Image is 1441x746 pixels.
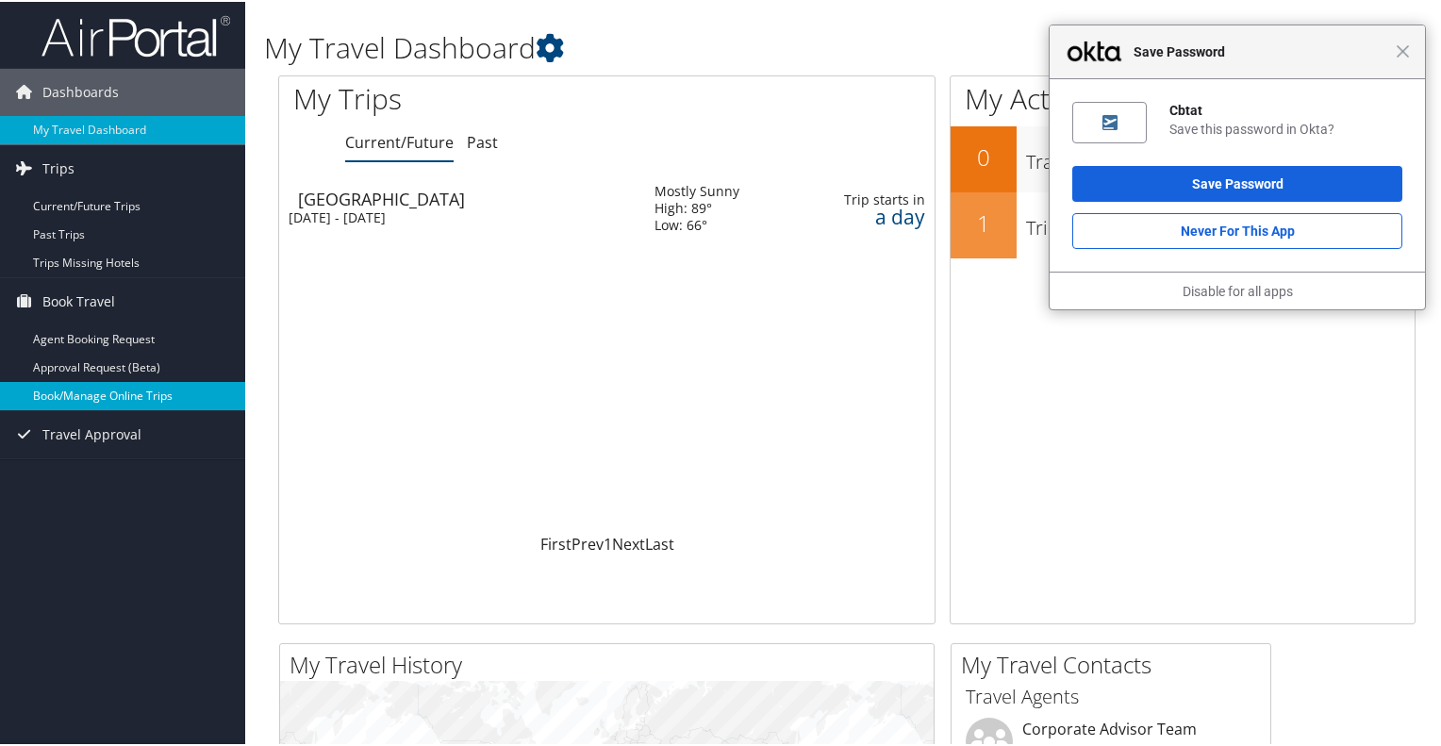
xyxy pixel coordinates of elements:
[951,77,1415,117] h1: My Action Items
[42,67,119,114] span: Dashboards
[819,207,925,224] div: a day
[604,532,612,553] a: 1
[951,140,1017,172] h2: 0
[966,682,1256,708] h3: Travel Agents
[345,130,454,151] a: Current/Future
[290,647,934,679] h2: My Travel History
[654,215,739,232] div: Low: 66°
[1026,138,1415,174] h3: Travel Approvals Pending (Advisor Booked)
[42,409,141,456] span: Travel Approval
[1026,204,1415,240] h3: Trips Missing Hotels
[467,130,498,151] a: Past
[1124,39,1396,61] span: Save Password
[1072,211,1402,247] button: Never for this App
[654,198,739,215] div: High: 89°
[654,181,739,198] div: Mostly Sunny
[1396,42,1410,57] span: Close
[41,12,230,57] img: airportal-logo.png
[951,124,1415,191] a: 0Travel Approvals Pending (Advisor Booked)
[951,191,1415,257] a: 1Trips Missing Hotels
[819,190,925,207] div: Trip starts in
[1169,119,1402,136] div: Save this password in Okta?
[571,532,604,553] a: Prev
[289,207,626,224] div: [DATE] - [DATE]
[1169,100,1402,117] div: Cbtat
[293,77,648,117] h1: My Trips
[298,189,636,206] div: [GEOGRAPHIC_DATA]
[951,206,1017,238] h2: 1
[1102,113,1118,128] img: 9IrUADAAAABklEQVQDAMp15y9HRpfFAAAAAElFTkSuQmCC
[961,647,1270,679] h2: My Travel Contacts
[1281,9,1430,66] a: [PERSON_NAME]
[42,143,75,191] span: Trips
[1072,164,1402,200] button: Save Password
[540,532,571,553] a: First
[1183,282,1293,297] a: Disable for all apps
[42,276,115,323] span: Book Travel
[612,532,645,553] a: Next
[264,26,1041,66] h1: My Travel Dashboard
[645,532,674,553] a: Last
